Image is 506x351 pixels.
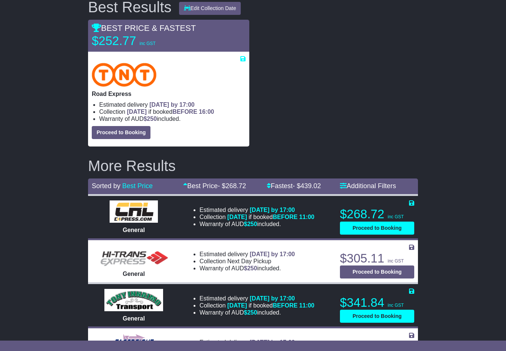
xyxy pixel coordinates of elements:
a: Best Price [122,182,153,190]
span: $ [244,221,257,227]
span: BEST PRICE & FASTEST [92,23,196,33]
span: [DATE] by 17:00 [250,251,295,257]
p: $268.72 [340,207,414,222]
li: Warranty of AUD included. [200,220,314,228]
span: inc GST [387,214,403,219]
span: [DATE] [227,214,247,220]
span: General [123,271,145,277]
span: $ [244,265,257,271]
p: $341.84 [340,295,414,310]
span: [DATE] [127,109,147,115]
span: 11:00 [299,302,314,309]
button: Proceed to Booking [340,310,414,323]
li: Estimated delivery [200,251,295,258]
span: 268.72 [226,182,246,190]
li: Warranty of AUD included. [200,265,295,272]
span: - $ [218,182,246,190]
span: [DATE] by 17:00 [250,339,295,345]
li: Warranty of AUD included. [99,115,246,122]
p: $305.11 [340,251,414,266]
span: [DATE] by 17:00 [149,102,195,108]
a: Additional Filters [340,182,396,190]
span: 250 [247,221,257,227]
span: 439.02 [301,182,321,190]
button: Proceed to Booking [340,265,414,278]
span: BEFORE [172,109,197,115]
span: if booked [227,214,314,220]
span: - $ [293,182,321,190]
span: 250 [247,265,257,271]
li: Collection [99,108,246,115]
p: Road Express [92,90,246,97]
img: Tony Innaimo Transport: General [104,289,163,311]
span: inc GST [387,303,403,308]
li: Estimated delivery [200,339,314,346]
span: Sorted by [92,182,120,190]
span: $ [244,309,257,316]
li: Collection [200,258,295,265]
span: General [123,227,145,233]
span: $ [143,116,157,122]
span: [DATE] by 17:00 [250,207,295,213]
span: 11:00 [299,214,314,220]
li: Warranty of AUD included. [200,309,314,316]
li: Estimated delivery [99,101,246,108]
li: Estimated delivery [200,295,314,302]
span: 16:00 [199,109,214,115]
a: Fastest- $439.02 [267,182,321,190]
span: Next Day Pickup [227,258,271,264]
span: [DATE] by 17:00 [250,295,295,302]
img: HiTrans (Machship): General [97,245,171,267]
button: Edit Collection Date [179,2,241,15]
span: 250 [247,309,257,316]
span: if booked [227,302,314,309]
button: Proceed to Booking [92,126,150,139]
span: BEFORE [273,302,298,309]
span: BEFORE [273,214,298,220]
span: if booked [127,109,214,115]
span: [DATE] [227,302,247,309]
p: $252.77 [92,33,185,48]
span: inc GST [139,41,155,46]
img: CRL: General [110,200,158,223]
img: TNT Domestic: Road Express [92,63,156,87]
li: Collection [200,213,314,220]
a: Best Price- $268.72 [183,182,246,190]
span: inc GST [387,258,403,264]
li: Collection [200,302,314,309]
h2: More Results [88,158,418,174]
button: Proceed to Booking [340,222,414,235]
span: General [123,315,145,322]
li: Estimated delivery [200,206,314,213]
span: 250 [147,116,157,122]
